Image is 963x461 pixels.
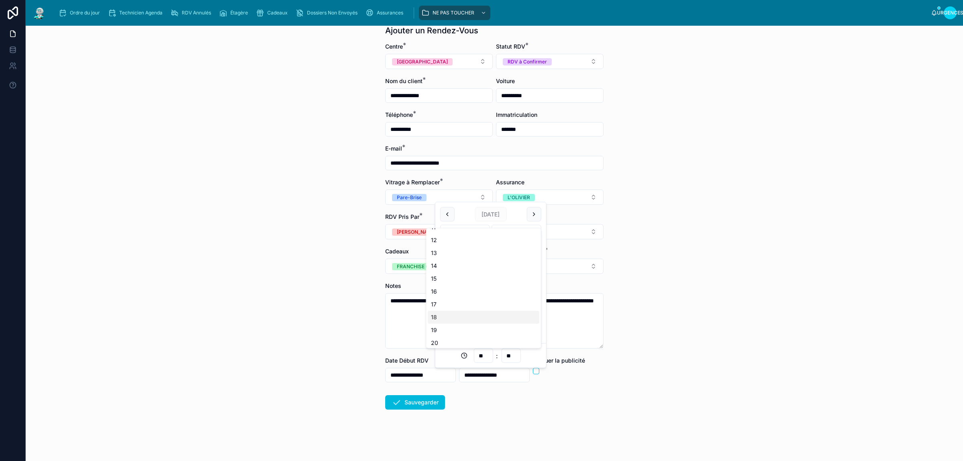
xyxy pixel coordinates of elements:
button: Bouton de sélection [385,190,493,205]
font: Immatriculation [496,111,537,118]
font: RDV Annulés [182,10,211,16]
div: L'OLIVIER [508,194,530,201]
font: Vitrage à Remplacer [385,179,440,186]
button: Bouton de sélection [385,224,493,239]
font: Statut RDV [496,43,525,50]
font: Bloquer la publicité [533,357,585,364]
font: 20 [431,339,438,346]
button: Bouton de sélection [385,54,493,69]
font: Dossiers Non Envoyés [307,10,358,16]
font: 13 [431,249,437,256]
div: [PERSON_NAME] [397,228,437,236]
font: Voiture [496,78,515,84]
button: Bouton de sélection [385,259,493,274]
button: Bouton de sélection [496,259,603,274]
div: contenu déroulant [53,4,931,22]
div: Pare-Brise [397,194,422,201]
a: Cadeaux [254,6,293,20]
font: Notes [385,282,401,289]
font: Centre [385,43,403,50]
font: Date Début RDV [385,357,429,364]
a: Assurances [363,6,409,20]
font: NE PAS TOUCHER [433,10,474,16]
font: Téléphone [385,111,413,118]
font: Étagère [230,10,248,16]
font: Ordre du jour [70,10,100,16]
font: 19 [431,326,437,333]
font: : [496,352,498,360]
font: RDV Pris Par [385,213,419,220]
a: Ordre du jour [56,6,106,20]
font: 17 [431,301,437,308]
a: Dossiers Non Envoyés [293,6,363,20]
button: Bouton de sélection [496,190,603,205]
a: NE PAS TOUCHER [419,6,490,20]
div: [GEOGRAPHIC_DATA] [397,58,448,65]
div: RDV à Confirmer [508,58,547,65]
font: Assurances [377,10,403,16]
font: 16 [431,288,437,295]
img: Logo de l'application [32,6,47,19]
font: Sauvegarder [404,399,439,406]
font: Cadeaux [385,248,409,255]
font: 18 [431,314,437,320]
font: 15 [431,275,437,282]
font: Ajouter un Rendez-Vous [385,26,478,35]
font: Technicien Agenda [119,10,163,16]
font: Nom du client [385,78,423,84]
a: Technicien Agenda [106,6,168,20]
button: Bouton de sélection [496,224,603,239]
font: 14 [431,262,437,269]
a: RDV Annulés [168,6,217,20]
font: E-mail [385,145,402,152]
font: 12 [431,237,437,243]
a: Étagère [217,6,254,20]
font: Assurance [496,179,524,186]
button: Sauvegarder [385,395,445,410]
font: Cadeaux [267,10,288,16]
div: Suggestions [426,228,541,349]
div: FRANCHISE OFFERTE [397,263,447,270]
button: Bouton de sélection [496,54,603,69]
